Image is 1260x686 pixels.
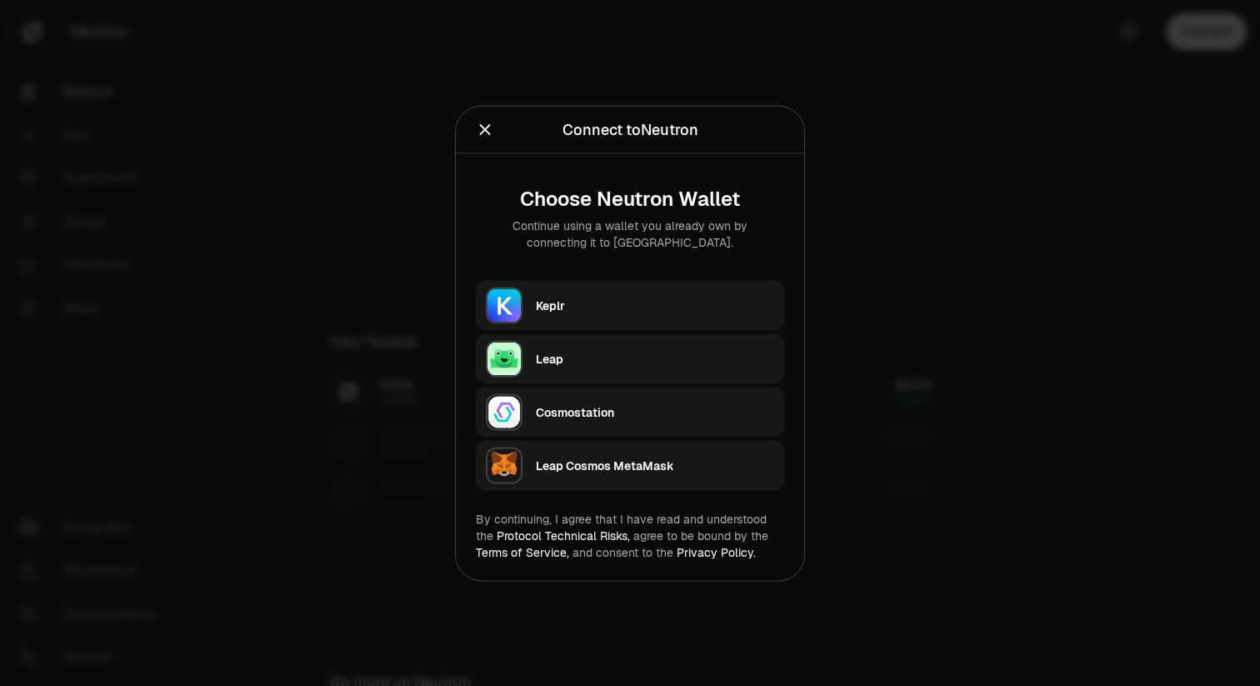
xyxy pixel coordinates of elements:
div: Choose Neutron Wallet [489,187,771,210]
img: Leap Cosmos MetaMask [486,447,522,483]
button: KeplrKeplr [476,280,784,330]
button: Close [476,118,494,141]
div: Keplr [536,297,774,313]
a: Protocol Technical Risks, [497,528,630,543]
img: Keplr [486,287,522,323]
button: LeapLeap [476,333,784,383]
div: Cosmostation [536,403,774,420]
img: Cosmostation [486,393,522,430]
div: Continue using a wallet you already own by connecting it to [GEOGRAPHIC_DATA]. [489,217,771,250]
div: Connect to Neutron [562,118,698,141]
div: Leap Cosmos MetaMask [536,457,774,473]
div: By continuing, I agree that I have read and understood the agree to be bound by the and consent t... [476,510,784,560]
a: Privacy Policy. [677,544,756,559]
div: Leap [536,350,774,367]
img: Leap [486,340,522,377]
button: CosmostationCosmostation [476,387,784,437]
a: Terms of Service, [476,544,569,559]
button: Leap Cosmos MetaMaskLeap Cosmos MetaMask [476,440,784,490]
